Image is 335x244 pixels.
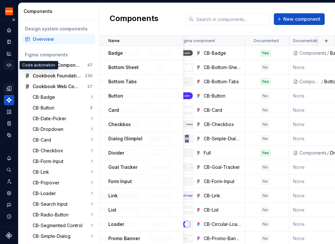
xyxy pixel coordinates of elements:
h2: Components [110,13,158,25]
a: CB-Radio-Button1 [30,210,95,220]
p: Card [108,107,119,113]
div: No [261,121,269,128]
div: CB-Card [204,107,241,113]
p: Documentation link [293,38,330,43]
div: No [261,221,269,227]
a: CB-Popover1 [30,178,95,188]
div: 1 [91,148,92,153]
a: CB-Badge1 [30,92,95,102]
div: CB-Button [204,93,241,99]
a: CB-Button3 [30,103,95,113]
div: CB-Loader [33,190,59,197]
div: Code automation [4,60,14,70]
p: Divider [108,150,124,156]
div: 1 [91,223,92,228]
div: CB-Date-Picker [33,115,69,122]
div: Cookbook Foundations [33,73,81,79]
div: Data sources [4,130,14,140]
a: Cookbook Components47 [22,60,95,70]
div: CB-List [204,207,241,213]
div: CB-Goal-Tracker [204,164,241,170]
div: 1 [91,202,92,207]
p: Figma component [180,38,215,43]
div: 1 [91,212,92,217]
button: New component [274,13,325,25]
div: CB-Badge [33,94,58,100]
div: No [261,207,269,213]
div: No [261,192,269,199]
p: List [108,207,116,213]
div: Code automation [19,61,58,69]
div: CB-Checkbox [33,147,66,154]
a: CB-Loader1 [30,188,95,199]
p: Goal Tracker [108,164,137,170]
p: Link [108,192,118,199]
div: 1 [91,127,92,132]
div: 1 [91,180,92,185]
a: Invite team [4,176,14,187]
div: 1 [91,169,92,175]
div: No [261,64,269,71]
div: 1 [91,234,92,239]
a: CB-Date-Picker1 [30,113,95,124]
a: CB-Simple-Dialog1 [30,231,95,241]
a: Overview [22,34,95,44]
div: 3 [90,105,92,110]
div: CB-Button [33,105,57,111]
div: Analytics [4,48,14,59]
div: CB-Bottom-Sheet [204,64,241,71]
div: Yes [260,78,270,85]
div: Figma components [25,52,92,58]
a: Settings [4,188,14,198]
div: CB-Link [33,169,52,175]
div: CB-Card [33,137,54,143]
button: Notifications [4,153,14,163]
a: Assets [4,107,14,117]
a: Home [4,25,14,35]
div: 1 [91,116,92,121]
div: CB-Form-Input [204,178,241,185]
div: 47 [87,63,92,68]
div: Storybook stories [4,118,14,129]
div: Components [299,78,321,85]
div: 1 [91,137,92,143]
button: Search ⌘K [4,165,14,175]
div: CB-Bottom-Tabs [204,78,241,85]
a: Design tokens [4,83,14,94]
div: No [261,164,269,170]
a: CB-Segmented Control1 [30,220,95,231]
div: 1 [91,159,92,164]
div: CB-Form-Input [33,158,66,165]
div: 1 [91,191,92,196]
div: Cookbook Web Components [33,83,81,90]
a: CB-Checkbox1 [30,145,95,156]
p: Dialog (Simple) [108,135,143,142]
div: CB-Search Input [33,201,70,207]
div: Components [299,50,327,56]
div: / [321,78,324,85]
div: No [261,107,269,113]
div: Full [204,150,241,156]
p: Loader [108,221,124,227]
img: 4e8d6f31-f5cf-47b4-89aa-e4dec1dc0822.png [5,7,13,15]
p: Checkbox [108,121,131,128]
div: CB-Simple-Dialog [33,233,73,239]
div: No [261,178,269,185]
div: Contact support [4,200,14,210]
p: Promo Banner [108,235,140,242]
div: Components [24,8,96,15]
div: 27 [87,84,92,89]
a: CB-Link1 [30,167,95,177]
div: 230 [85,73,92,78]
p: Badge [108,50,123,56]
p: Button [108,93,123,99]
div: CB-Popover [33,180,62,186]
div: CB-Segmented Control [33,222,85,229]
a: Supernova Logo [6,232,12,239]
div: Design system components [25,26,92,32]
